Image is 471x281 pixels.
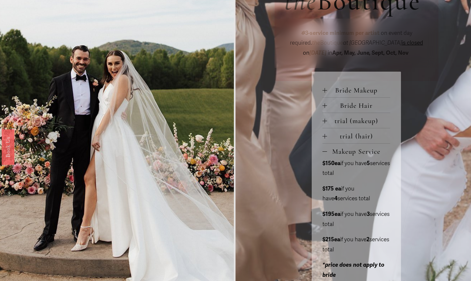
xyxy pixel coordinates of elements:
[322,185,341,192] strong: $175 ea
[402,39,423,46] span: is closed
[309,49,326,56] em: [DATE]
[312,39,320,46] em: the
[327,132,391,140] span: trial (hair)
[332,49,408,56] strong: Apr, May, June, Sept, Oct, Nov
[327,148,391,156] span: Makeup Service
[322,261,384,278] em: *price does not apply to bride
[322,159,391,178] p: if you have services total
[322,184,391,204] p: if you have services total
[284,28,429,58] p: on
[334,195,337,202] strong: 4
[322,128,391,143] button: trial (hair)
[326,49,410,56] span: in
[327,117,391,125] span: trial (makeup)
[322,144,391,159] button: Makeup Service
[327,102,391,110] span: Bride Hair
[2,129,14,164] a: Book Us
[322,209,391,229] p: if you have services total
[322,113,391,128] button: trial (makeup)
[367,211,370,218] strong: 3
[327,86,391,94] span: Bride Makeup
[322,235,391,255] p: if you have services total
[322,82,391,97] button: Bride Makeup
[322,160,340,167] strong: $150ea
[301,30,305,36] em: ✽
[305,30,379,36] strong: 3-service minimum per artist
[322,236,340,243] strong: $215ea
[367,160,370,167] strong: 5
[343,39,402,46] em: at [GEOGRAPHIC_DATA]
[322,211,340,218] strong: $195ea
[366,236,369,243] strong: 2
[312,39,343,46] span: Boutique
[322,98,391,113] button: Bride Hair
